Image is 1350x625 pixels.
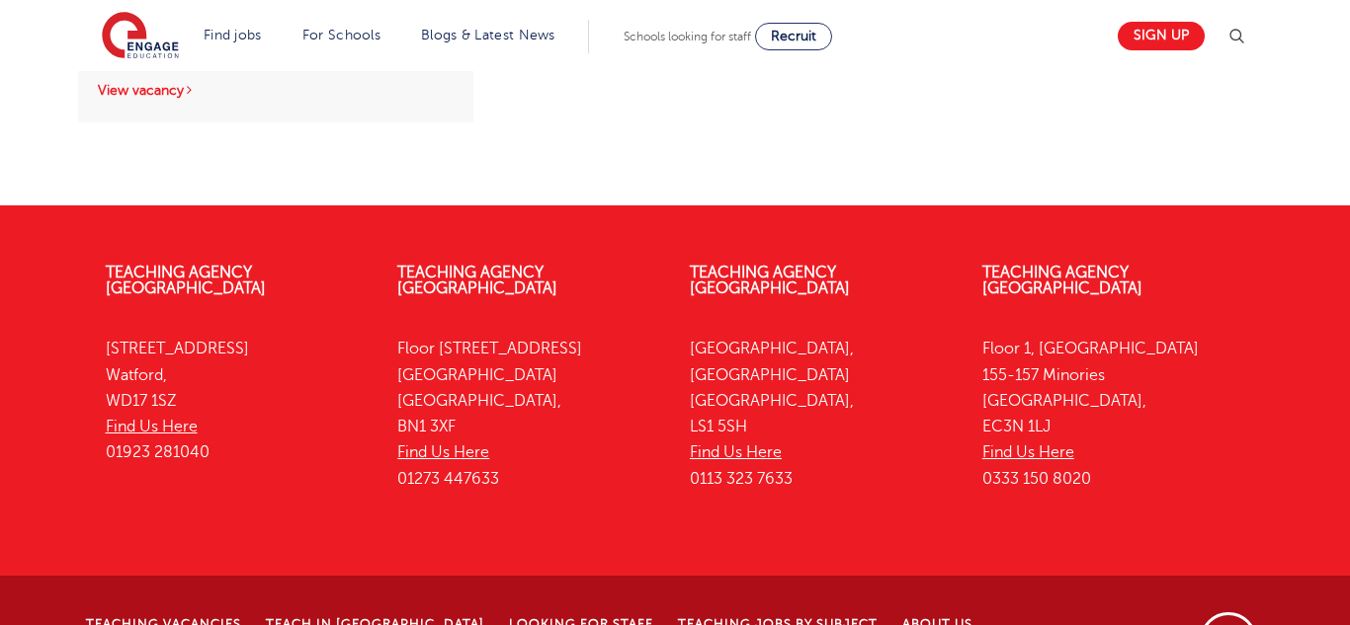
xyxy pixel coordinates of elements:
[771,29,816,43] span: Recruit
[397,336,660,492] p: Floor [STREET_ADDRESS] [GEOGRAPHIC_DATA] [GEOGRAPHIC_DATA], BN1 3XF 01273 447633
[106,418,198,435] a: Find Us Here
[982,264,1142,297] a: Teaching Agency [GEOGRAPHIC_DATA]
[690,336,953,492] p: [GEOGRAPHIC_DATA], [GEOGRAPHIC_DATA] [GEOGRAPHIC_DATA], LS1 5SH 0113 323 7633
[421,28,555,42] a: Blogs & Latest News
[102,12,179,61] img: Engage Education
[755,23,832,50] a: Recruit
[690,443,782,461] a: Find Us Here
[397,443,489,461] a: Find Us Here
[690,264,850,297] a: Teaching Agency [GEOGRAPHIC_DATA]
[397,264,557,297] a: Teaching Agency [GEOGRAPHIC_DATA]
[106,336,369,465] p: [STREET_ADDRESS] Watford, WD17 1SZ 01923 281040
[982,443,1074,461] a: Find Us Here
[302,28,380,42] a: For Schools
[624,30,751,43] span: Schools looking for staff
[106,264,266,297] a: Teaching Agency [GEOGRAPHIC_DATA]
[98,83,195,98] a: View vacancy
[204,28,262,42] a: Find jobs
[982,336,1245,492] p: Floor 1, [GEOGRAPHIC_DATA] 155-157 Minories [GEOGRAPHIC_DATA], EC3N 1LJ 0333 150 8020
[1118,22,1205,50] a: Sign up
